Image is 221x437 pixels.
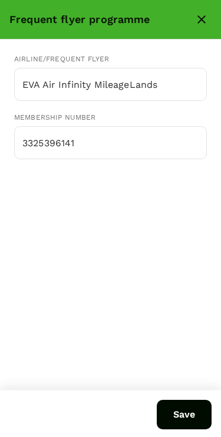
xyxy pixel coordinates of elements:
[14,112,207,124] div: Membership number
[9,11,192,28] div: Frequent flyer programme
[192,9,212,29] button: close
[19,73,169,96] input: Airline/frequent flyer
[14,54,207,65] div: Airline/Frequent Flyer
[14,128,207,157] input: Membership number
[200,83,203,86] button: Open
[157,400,212,429] button: Save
